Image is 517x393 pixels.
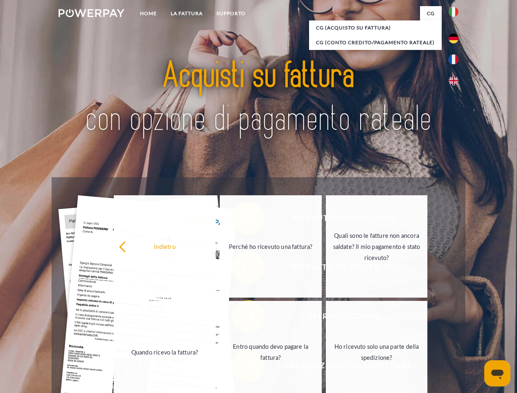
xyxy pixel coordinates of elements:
img: title-powerpay_it.svg [78,39,439,157]
div: Quando ricevo la fattura? [119,346,211,357]
div: Quali sono le fatture non ancora saldate? Il mio pagamento è stato ricevuto? [331,230,423,263]
img: logo-powerpay-white.svg [59,9,124,17]
img: fr [449,54,458,64]
a: Quali sono le fatture non ancora saldate? Il mio pagamento è stato ricevuto? [326,195,428,298]
div: Perché ho ricevuto una fattura? [225,241,317,252]
img: de [449,34,458,43]
div: indietro [119,241,211,252]
a: Supporto [210,6,253,21]
a: Home [133,6,164,21]
a: CG (Acquisto su fattura) [309,20,442,35]
a: CG [420,6,442,21]
img: it [449,7,458,17]
iframe: Pulsante per aprire la finestra di messaggistica [484,360,510,386]
div: Ho ricevuto solo una parte della spedizione? [331,341,423,363]
div: Entro quando devo pagare la fattura? [225,341,317,363]
img: en [449,76,458,86]
a: LA FATTURA [164,6,210,21]
a: CG (Conto Credito/Pagamento rateale) [309,35,442,50]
